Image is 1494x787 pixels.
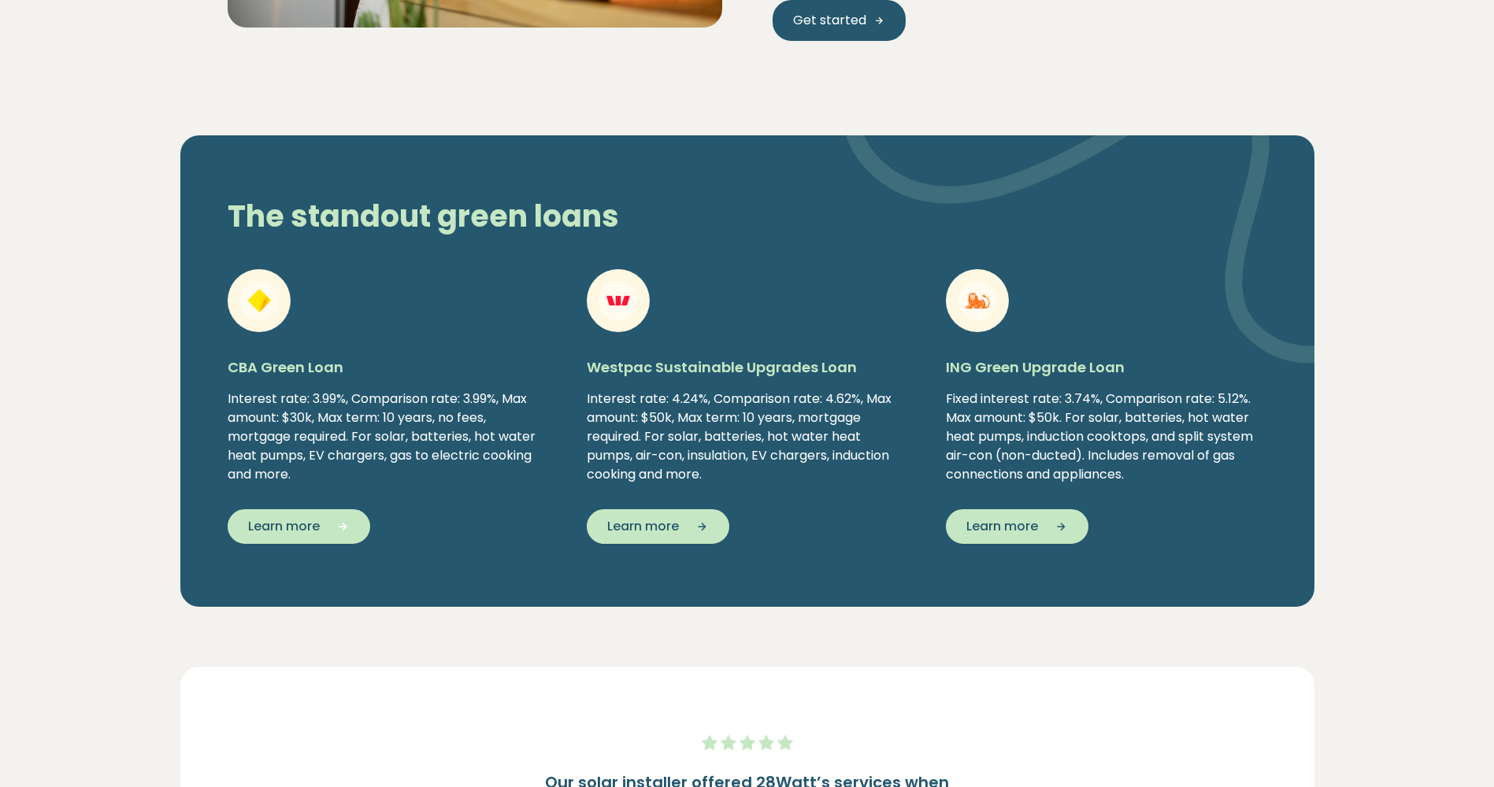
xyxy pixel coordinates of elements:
[228,390,549,484] div: Interest rate: 3.99%, Comparison rate: 3.99%, Max amount: $30k, Max term: 10 years, no fees, mort...
[215,198,925,235] h2: The standout green loans
[587,357,908,377] h5: Westpac Sustainable Upgrades Loan
[228,357,549,377] h5: CBA Green Loan
[248,517,320,536] span: Learn more
[228,509,370,544] button: Learn more
[607,517,679,536] span: Learn more
[587,509,729,544] button: Learn more
[599,281,638,320] img: Westpac Sustainable Upgrades Loan
[946,509,1088,544] button: Learn more
[793,11,866,30] span: Get started
[587,390,908,484] div: Interest rate: 4.24%, Comparison rate: 4.62%, Max amount: $50k, Max term: 10 years, mortgage requ...
[842,92,1314,407] img: vector
[946,390,1267,484] div: Fixed interest rate: 3.74%, Comparison rate: 5.12%. Max amount: $50k. For solar, batteries, hot w...
[239,281,279,320] img: CBA Green Loan
[966,517,1038,536] span: Learn more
